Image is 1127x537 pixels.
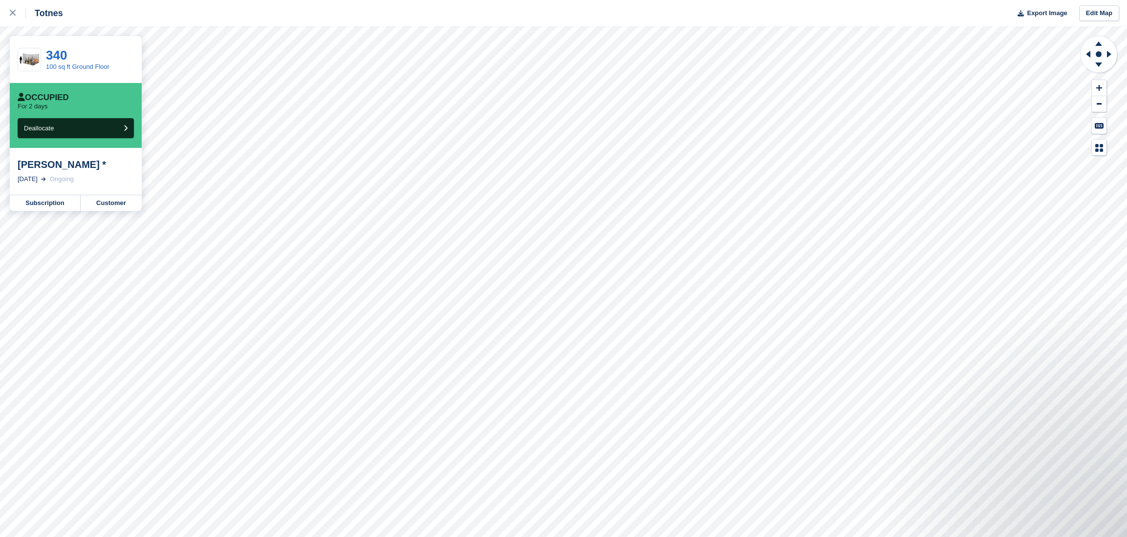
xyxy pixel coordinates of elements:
button: Zoom In [1092,80,1106,96]
button: Export Image [1012,5,1067,21]
a: 100 sq ft Ground Floor [46,63,109,70]
button: Keyboard Shortcuts [1092,118,1106,134]
div: Totnes [26,7,63,19]
button: Map Legend [1092,140,1106,156]
button: Deallocate [18,118,134,138]
a: Edit Map [1079,5,1119,21]
div: [DATE] [18,174,38,184]
img: 100-sqft-unit.jpg [18,51,41,68]
span: Export Image [1027,8,1067,18]
span: Deallocate [24,124,54,132]
div: Occupied [18,93,69,103]
div: Ongoing [50,174,74,184]
img: arrow-right-light-icn-cde0832a797a2874e46488d9cf13f60e5c3a73dbe684e267c42b8395dfbc2abf.svg [41,177,46,181]
p: For 2 days [18,103,47,110]
a: Subscription [10,195,81,211]
div: [PERSON_NAME] * [18,159,134,170]
a: 340 [46,48,67,62]
a: Customer [81,195,142,211]
button: Zoom Out [1092,96,1106,112]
